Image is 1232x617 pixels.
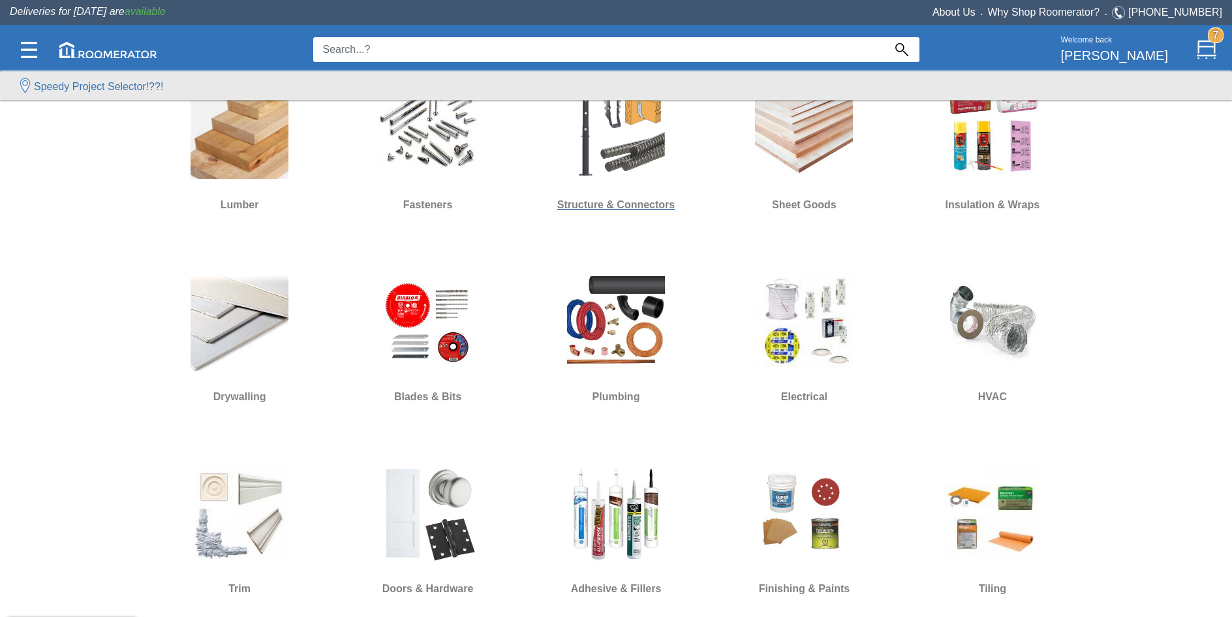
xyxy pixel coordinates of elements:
[911,580,1074,597] h6: Tiling
[932,7,976,18] a: About Us
[379,273,477,371] img: Blades-&-Bits.jpg
[944,81,1041,179] img: Insulation.jpg
[755,273,853,371] img: Electrical.jpg
[1112,5,1128,21] img: Telephone.svg
[346,197,510,214] h6: Fasteners
[911,263,1074,413] a: HVAC
[534,71,698,221] a: Structure & Connectors
[158,263,321,413] a: Drywalling
[534,197,698,214] h6: Structure & Connectors
[722,71,885,221] a: Sheet Goods
[158,71,321,221] a: Lumber
[722,197,885,214] h6: Sheet Goods
[722,455,885,605] a: Finishing & Paints
[911,388,1074,405] h6: HVAC
[911,197,1074,214] h6: Insulation & Wraps
[158,197,321,214] h6: Lumber
[379,465,477,563] img: DH.jpg
[755,465,853,563] img: Finishing_&_Paints.jpg
[346,580,510,597] h6: Doors & Hardware
[158,455,321,605] a: Trim
[10,6,166,17] span: Deliveries for [DATE] are
[346,455,510,605] a: Doors & Hardware
[158,388,321,405] h6: Drywalling
[534,455,698,605] a: Adhesive & Fillers
[1128,7,1222,18] a: [PHONE_NUMBER]
[722,388,885,405] h6: Electrical
[911,455,1074,605] a: Tiling
[755,81,853,179] img: Sheet_Good.jpg
[534,388,698,405] h6: Plumbing
[944,273,1041,371] img: HVAC.jpg
[346,263,510,413] a: Blades & Bits
[191,81,288,179] img: Lumber.jpg
[125,6,166,17] span: available
[191,273,288,371] img: Drywall.jpg
[34,79,163,95] label: Speedy Project Selector!??!
[944,465,1041,563] img: Tiling.jpg
[567,81,665,179] img: S&H.jpg
[1100,11,1112,17] span: •
[346,71,510,221] a: Fasteners
[534,263,698,413] a: Plumbing
[1197,40,1216,59] img: Cart.svg
[567,273,665,371] img: Plumbing.jpg
[158,580,321,597] h6: Trim
[988,7,1100,18] a: Why Shop Roomerator?
[59,42,157,58] img: roomerator-logo.svg
[346,388,510,405] h6: Blades & Bits
[21,42,37,58] img: Categories.svg
[722,580,885,597] h6: Finishing & Paints
[722,263,885,413] a: Electrical
[911,71,1074,221] a: Insulation & Wraps
[379,81,477,179] img: Screw.jpg
[976,11,988,17] span: •
[567,465,665,563] img: Caulking.jpg
[534,580,698,597] h6: Adhesive & Fillers
[1208,27,1224,43] strong: 7
[191,465,288,563] img: Moulding_&_Millwork.jpg
[313,37,884,62] input: Search...?
[895,43,908,56] img: Search_Icon.svg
